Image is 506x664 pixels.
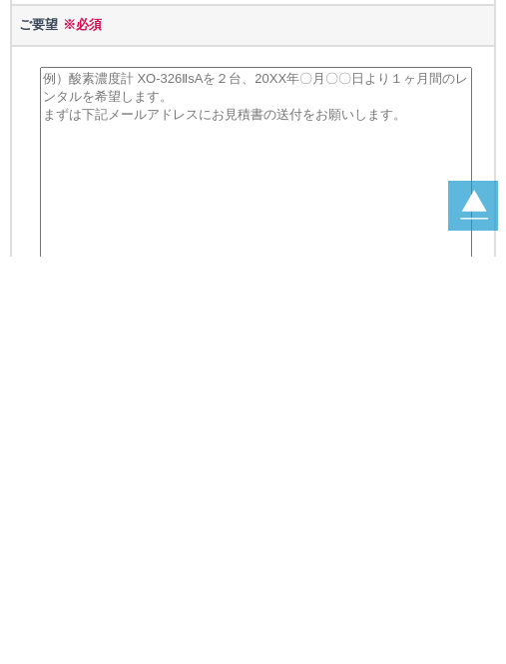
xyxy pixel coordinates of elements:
label: その他レンタルについて [305,349,448,364]
label: 3Dスキャナー関連 [54,381,162,396]
span: ※必須 [123,273,167,288]
label: 総合カタログ希望 [54,349,158,364]
label: 価格 [318,317,344,332]
h3: お問い合わせ内容の入力 [10,110,496,142]
p: 下記フォームに必要事項を入力の上、確認画面へお進みください。 お問い合わせ日より、1 ～ 2 営業日内に担当者よりご連絡させていただきます。 ご質問の内容によってはお時間をいただく場合もございま... [15,157,496,240]
img: お問い合わせ [10,30,496,90]
span: ※必須 [58,424,102,439]
label: 在庫・納期 [54,317,119,332]
label: 技術的・専門的内容 [161,317,277,332]
th: お問い合わせ内容 [11,261,495,302]
th: ご要望 [11,412,495,453]
label: 採用情報他 [200,349,264,364]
